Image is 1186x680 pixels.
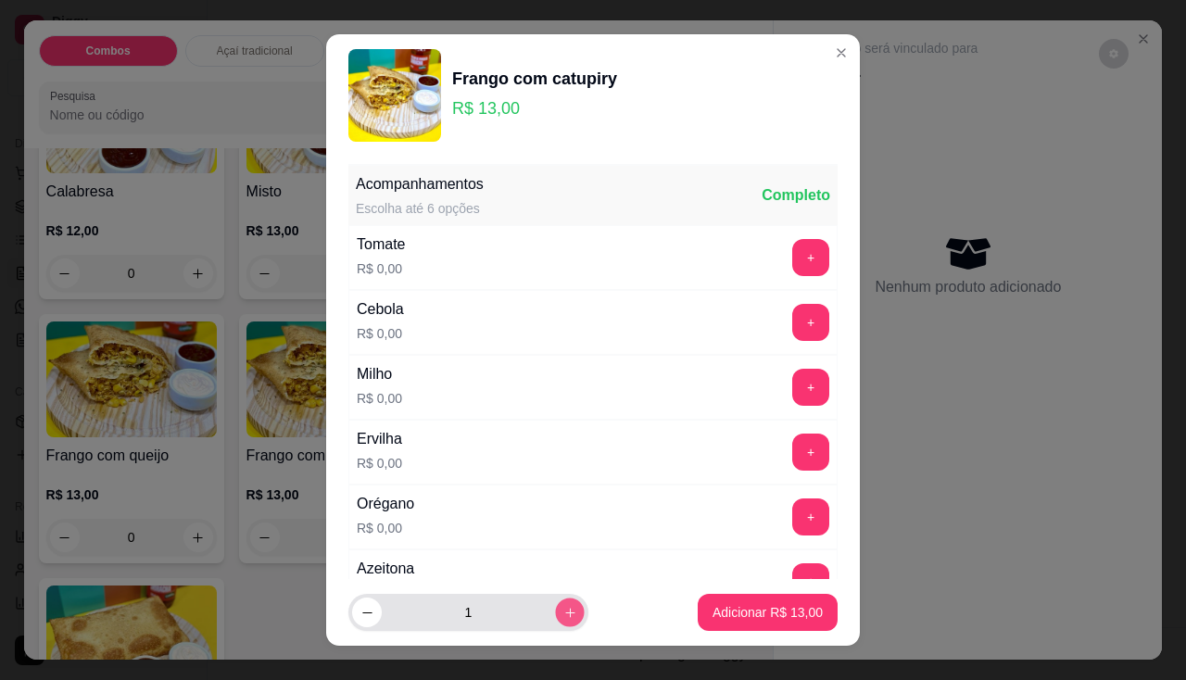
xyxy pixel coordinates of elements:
p: R$ 13,00 [452,95,617,121]
p: R$ 0,00 [357,454,402,472]
div: Cebola [357,298,404,321]
div: Frango com catupiry [452,66,617,92]
p: Adicionar R$ 13,00 [713,603,823,622]
p: R$ 0,00 [357,259,405,278]
div: Ervilha [357,428,402,450]
button: add [792,369,829,406]
div: Acompanhamentos [356,173,484,195]
button: add [792,304,829,341]
button: add [792,563,829,600]
button: add [792,239,829,276]
button: add [792,434,829,471]
button: decrease-product-quantity [352,598,382,627]
div: Tomate [357,233,405,256]
button: add [792,498,829,535]
div: Orégano [357,493,414,515]
div: Escolha até 6 opções [356,199,484,218]
button: Adicionar R$ 13,00 [698,594,838,631]
button: Close [826,38,856,68]
div: Completo [762,184,830,207]
p: R$ 0,00 [357,519,414,537]
div: Azeitona [357,558,414,580]
p: R$ 0,00 [357,324,404,343]
img: product-image [348,49,441,142]
button: increase-product-quantity [555,598,584,627]
div: Milho [357,363,402,385]
p: R$ 0,00 [357,389,402,408]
